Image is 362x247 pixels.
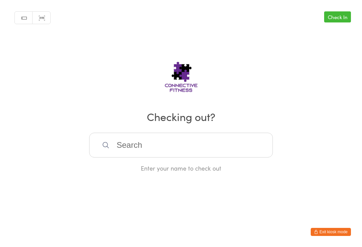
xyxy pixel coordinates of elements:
[7,109,355,124] h2: Checking out?
[143,49,219,100] img: thumb_logo.png
[89,164,273,172] div: Enter your name to check out
[324,11,351,22] a: Check In
[311,228,351,236] button: Exit kiosk mode
[89,133,273,158] input: Search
